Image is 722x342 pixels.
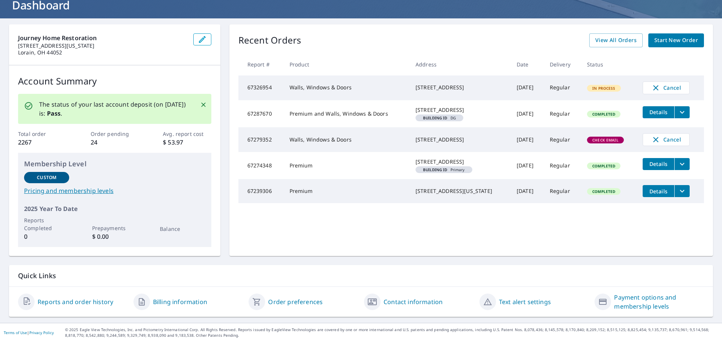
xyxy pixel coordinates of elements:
p: | [4,330,54,335]
p: Order pending [91,130,139,138]
button: Close [199,100,208,110]
span: Start New Order [654,36,698,45]
p: Prepayments [92,224,137,232]
button: filesDropdownBtn-67287670 [674,106,690,118]
span: DG [419,116,460,120]
a: View All Orders [589,33,643,47]
span: Details [647,160,670,167]
div: [STREET_ADDRESS] [416,84,505,91]
p: Balance [160,225,205,233]
td: Regular [544,152,581,179]
th: Product [284,53,410,75]
td: Premium [284,179,410,203]
a: Billing information [153,297,207,306]
td: [DATE] [511,152,544,179]
p: Quick Links [18,271,704,280]
a: Text alert settings [499,297,551,306]
p: Journey Home Restoration [18,33,187,42]
div: [STREET_ADDRESS][US_STATE] [416,187,505,195]
td: 67287670 [238,100,284,127]
button: Cancel [643,81,690,94]
span: View All Orders [595,36,637,45]
div: [STREET_ADDRESS] [416,158,505,166]
em: Building ID [423,168,447,172]
td: Premium and Walls, Windows & Doors [284,100,410,127]
button: filesDropdownBtn-67239306 [674,185,690,197]
td: Regular [544,100,581,127]
a: Order preferences [268,297,323,306]
td: [DATE] [511,100,544,127]
span: Details [647,188,670,195]
span: Details [647,108,670,116]
button: Cancel [643,133,690,146]
p: Recent Orders [238,33,302,47]
p: Custom [37,174,56,181]
th: Report # [238,53,284,75]
button: detailsBtn-67239306 [643,185,674,197]
div: [STREET_ADDRESS] [416,136,505,143]
td: Regular [544,179,581,203]
td: 67326954 [238,75,284,100]
div: [STREET_ADDRESS] [416,106,505,114]
span: Cancel [651,83,682,92]
td: [DATE] [511,179,544,203]
th: Delivery [544,53,581,75]
td: [DATE] [511,127,544,152]
td: 67239306 [238,179,284,203]
p: 0 [24,232,69,241]
td: Regular [544,127,581,152]
p: Lorain, OH 44052 [18,49,187,56]
span: Primary [419,168,469,172]
a: Start New Order [648,33,704,47]
p: Account Summary [18,74,211,88]
p: 24 [91,138,139,147]
button: detailsBtn-67274348 [643,158,674,170]
span: In Process [588,86,620,91]
span: Check Email [588,137,623,143]
p: [STREET_ADDRESS][US_STATE] [18,42,187,49]
a: Privacy Policy [29,330,54,335]
span: Cancel [651,135,682,144]
p: $ 0.00 [92,232,137,241]
span: Completed [588,111,620,117]
p: Reports Completed [24,216,69,232]
th: Address [410,53,511,75]
button: detailsBtn-67287670 [643,106,674,118]
p: Total order [18,130,66,138]
p: © 2025 Eagle View Technologies, Inc. and Pictometry International Corp. All Rights Reserved. Repo... [65,327,718,338]
td: 67274348 [238,152,284,179]
button: filesDropdownBtn-67274348 [674,158,690,170]
p: $ 53.97 [163,138,211,147]
td: 67279352 [238,127,284,152]
a: Reports and order history [38,297,113,306]
em: Building ID [423,116,447,120]
td: [DATE] [511,75,544,100]
a: Terms of Use [4,330,27,335]
span: Completed [588,163,620,169]
td: Premium [284,152,410,179]
td: Regular [544,75,581,100]
p: The status of your last account deposit (on [DATE]) is: . [39,100,191,118]
a: Payment options and membership levels [614,293,704,311]
a: Contact information [384,297,443,306]
p: 2025 Year To Date [24,204,205,213]
a: Pricing and membership levels [24,186,205,195]
p: 2267 [18,138,66,147]
td: Walls, Windows & Doors [284,127,410,152]
th: Date [511,53,544,75]
p: Membership Level [24,159,205,169]
p: Avg. report cost [163,130,211,138]
b: Pass [47,109,61,118]
th: Status [581,53,637,75]
span: Completed [588,189,620,194]
td: Walls, Windows & Doors [284,75,410,100]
